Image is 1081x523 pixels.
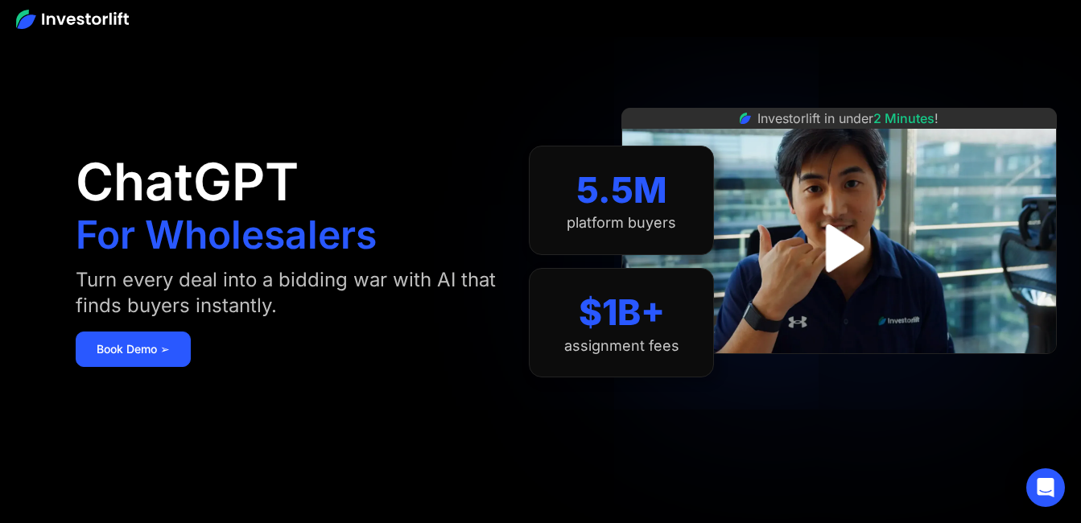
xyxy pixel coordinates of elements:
[576,169,667,212] div: 5.5M
[76,332,191,367] a: Book Demo ➢
[76,216,377,254] h1: For Wholesalers
[1026,468,1065,507] div: Open Intercom Messenger
[567,214,676,232] div: platform buyers
[564,337,679,355] div: assignment fees
[76,156,299,208] h1: ChatGPT
[76,267,497,319] div: Turn every deal into a bidding war with AI that finds buyers instantly.
[719,362,960,381] iframe: Customer reviews powered by Trustpilot
[579,291,665,334] div: $1B+
[803,212,875,284] a: open lightbox
[873,110,935,126] span: 2 Minutes
[757,109,939,128] div: Investorlift in under !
